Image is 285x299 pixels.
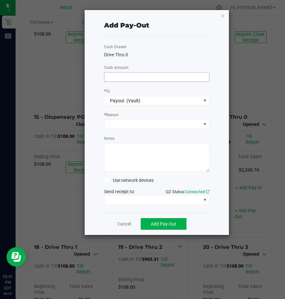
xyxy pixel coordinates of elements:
span: QZ Status: [166,189,209,194]
span: Connected [185,189,205,194]
span: Payout [110,98,125,103]
button: Add Pay-Out [141,218,186,230]
span: Send receipt to: [104,189,135,194]
div: Add Pay-Out [104,20,149,30]
label: To [104,88,110,94]
span: Add Pay-Out [151,221,176,227]
label: Notes [104,136,114,141]
label: Cash Drawer [104,44,126,50]
a: Cancel [117,221,131,227]
div: Drive Thru 0 [104,51,209,58]
label: Use network devices [104,177,154,184]
span: (Vault) [126,98,140,103]
span: Cash Amount [104,65,128,70]
iframe: Resource center [6,247,26,267]
label: Reason [104,112,119,118]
